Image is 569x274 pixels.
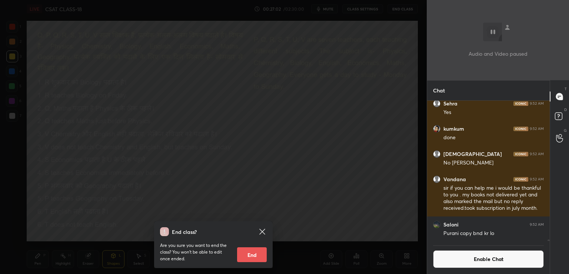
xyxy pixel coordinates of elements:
[433,250,544,268] button: Enable Chat
[443,134,544,141] div: done
[443,185,544,212] div: sir if you can help me i would be thankful to you . my books not delivered yet and also marked th...
[513,177,528,182] img: iconic-dark.1390631f.png
[513,101,528,106] img: iconic-dark.1390631f.png
[443,221,459,228] h6: Saloni
[433,100,440,107] img: default.png
[433,150,440,158] img: default.png
[565,86,567,92] p: T
[530,127,544,131] div: 9:52 AM
[530,222,544,227] div: 9:52 AM
[564,107,567,112] p: D
[443,100,457,107] h6: Sehra
[443,176,466,183] h6: Vandana
[433,125,440,133] img: ebe60ad7ccfd4ca7abc858feb12b8add.jpg
[443,109,544,116] div: Yes
[443,151,502,157] h6: [DEMOGRAPHIC_DATA]
[237,247,267,262] button: End
[469,50,528,58] p: Audio and Video paused
[443,159,544,167] div: No [PERSON_NAME]
[427,81,451,100] p: Chat
[433,176,440,183] img: default.png
[530,101,544,106] div: 9:52 AM
[530,177,544,182] div: 9:52 AM
[427,101,550,241] div: grid
[513,127,528,131] img: iconic-dark.1390631f.png
[443,230,544,237] div: Purani copy bnd kr lo
[513,152,528,156] img: iconic-dark.1390631f.png
[443,125,464,132] h6: kumkum
[160,242,231,262] p: Are you sure you want to end the class? You won’t be able to edit once ended.
[564,128,567,133] p: G
[433,221,440,228] img: 92ef288ff94240608019e094e474dc6b.jpg
[172,228,197,236] h4: End class?
[530,152,544,156] div: 9:52 AM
